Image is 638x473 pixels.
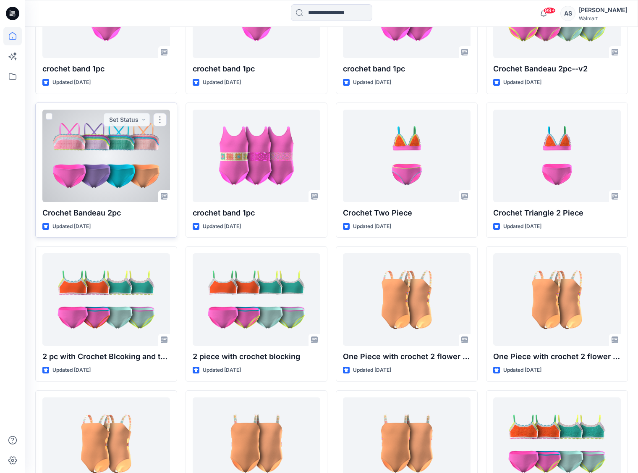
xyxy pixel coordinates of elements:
p: Updated [DATE] [503,222,541,231]
p: crochet band 1pc [193,207,320,219]
div: AS [560,6,575,21]
p: Crochet Bandeau 2pc [42,207,170,219]
a: Crochet Triangle 2 Piece [493,110,621,202]
p: Updated [DATE] [353,78,391,87]
p: 2 pc with Crochet Blcoking and trim [42,351,170,363]
a: One Piece with crochet 2 flower v2 with side cuts [343,253,471,346]
p: crochet band 1pc [42,63,170,75]
p: Crochet Triangle 2 Piece [493,207,621,219]
p: Updated [DATE] [52,366,91,375]
p: Updated [DATE] [353,222,391,231]
div: Walmart [579,15,628,21]
p: One Piece with crochet 2 flower v2 with side cuts [343,351,471,363]
p: Updated [DATE] [52,78,91,87]
p: Updated [DATE] [203,222,241,231]
p: Updated [DATE] [353,366,391,375]
a: 2 piece with crochet blocking [193,253,320,346]
p: One Piece with crochet 2 flower v2 with side cuts [493,351,621,363]
p: 2 piece with crochet blocking [193,351,320,363]
p: Crochet Bandeau 2pc--v2 [493,63,621,75]
p: Updated [DATE] [203,366,241,375]
p: Updated [DATE] [52,222,91,231]
a: One Piece with crochet 2 flower v2 with side cuts [493,253,621,346]
div: [PERSON_NAME] [579,5,628,15]
a: Crochet Bandeau 2pc [42,110,170,202]
p: crochet band 1pc [343,63,471,75]
a: crochet band 1pc [193,110,320,202]
p: Updated [DATE] [503,78,541,87]
p: crochet band 1pc [193,63,320,75]
p: Updated [DATE] [503,366,541,375]
span: 99+ [543,7,556,14]
p: Updated [DATE] [203,78,241,87]
a: 2 pc with Crochet Blcoking and trim [42,253,170,346]
a: Crochet Two Piece [343,110,471,202]
p: Crochet Two Piece [343,207,471,219]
